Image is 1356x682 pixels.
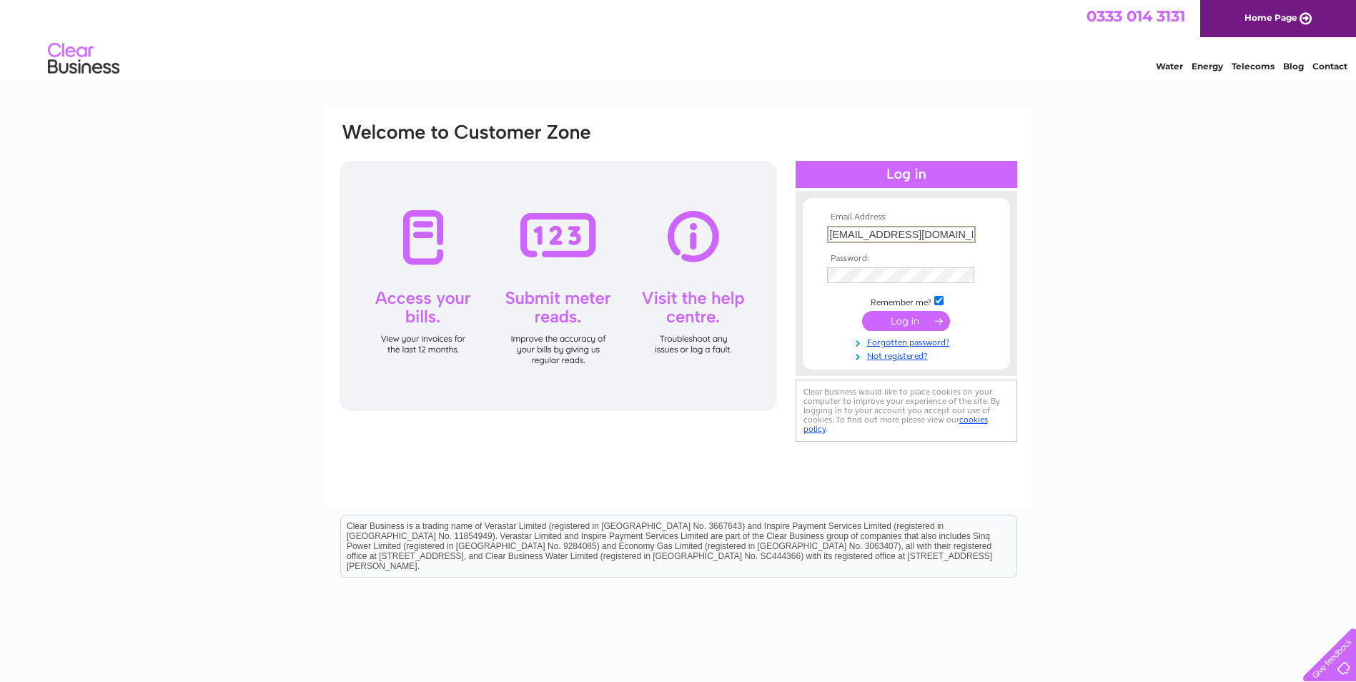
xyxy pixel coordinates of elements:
a: Forgotten password? [827,335,989,348]
input: Submit [862,311,950,331]
a: Contact [1312,61,1347,71]
th: Password: [823,254,989,264]
div: Clear Business is a trading name of Verastar Limited (registered in [GEOGRAPHIC_DATA] No. 3667643... [341,8,1016,69]
a: Energy [1192,61,1223,71]
a: Telecoms [1232,61,1275,71]
div: Clear Business would like to place cookies on your computer to improve your experience of the sit... [796,380,1017,442]
td: Remember me? [823,294,989,308]
a: Water [1156,61,1183,71]
img: logo.png [47,37,120,81]
a: cookies policy [803,415,988,434]
a: 0333 014 3131 [1087,7,1185,25]
a: Not registered? [827,348,989,362]
a: Blog [1283,61,1304,71]
th: Email Address: [823,212,989,222]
